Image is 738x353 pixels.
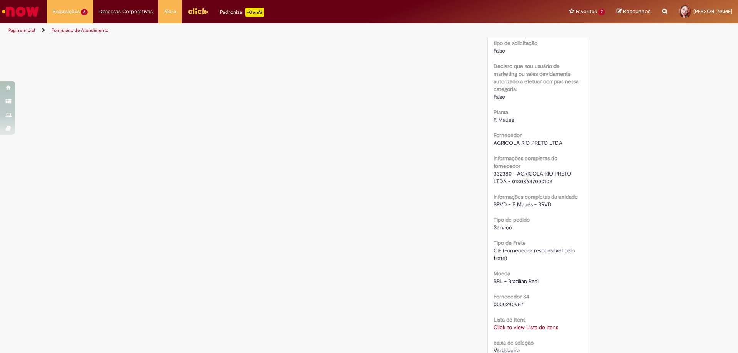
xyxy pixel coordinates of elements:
[494,224,512,231] span: Serviço
[693,8,732,15] span: [PERSON_NAME]
[494,116,514,123] span: F. Maués
[494,132,522,139] b: Fornecedor
[494,139,562,146] span: AGRICOLA RIO PRETO LTDA
[52,27,108,33] a: Formulário de Atendimento
[220,8,264,17] div: Padroniza
[6,23,486,38] ul: Trilhas de página
[494,93,505,100] span: Falso
[494,293,529,300] b: Fornecedor S4
[598,9,605,15] span: 7
[494,324,558,331] a: Click to view Lista de Itens
[494,47,505,54] span: Falso
[617,8,651,15] a: Rascunhos
[164,8,176,15] span: More
[188,5,208,17] img: click_logo_yellow_360x200.png
[494,247,576,262] span: CIF (Fornecedor responsável pelo frete)
[53,8,80,15] span: Requisições
[494,63,578,93] b: Declaro que sou usuário de marketing ou sales devidamente autorizado a efetuar compras nessa cate...
[576,8,597,15] span: Favoritos
[494,239,526,246] b: Tipo de Frete
[99,8,153,15] span: Despesas Corporativas
[8,27,35,33] a: Página inicial
[245,8,264,17] p: +GenAi
[494,216,530,223] b: Tipo de pedido
[494,155,557,169] b: Informações completas do fornecedor
[494,109,508,116] b: Planta
[494,170,573,185] span: 332380 - AGRICOLA RIO PRETO LTDA - 01308637000102
[494,278,539,285] span: BRL - Brazilian Real
[494,9,572,46] b: Declaro que sou usuário de Jurídico/Legal devidamente autorizado para efeturar compras relecianas...
[494,193,578,200] b: Informações completas da unidade
[494,339,534,346] b: caixa de seleção
[494,301,524,308] span: 0000240957
[623,8,651,15] span: Rascunhos
[1,4,40,19] img: ServiceNow
[494,316,525,323] b: Lista de Itens
[81,9,88,15] span: 6
[494,201,552,208] span: BRVD - F. Maués - BRVD
[494,270,510,277] b: Moeda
